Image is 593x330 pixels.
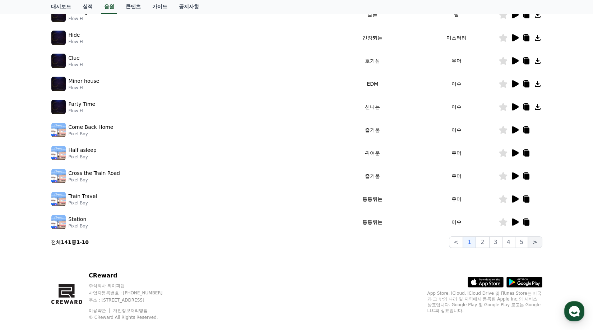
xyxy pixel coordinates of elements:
[51,8,66,22] img: music
[69,62,83,68] p: Flow H
[463,236,476,248] button: 1
[330,118,414,141] td: 즐거움
[89,315,176,320] p: © CReward All Rights Reserved.
[51,100,66,114] img: music
[2,228,47,246] a: 홈
[51,239,89,246] p: 전체 중 -
[330,164,414,187] td: 즐거움
[414,49,499,72] td: 유머
[330,49,414,72] td: 호기심
[330,211,414,234] td: 통통튀는
[69,216,87,223] p: Station
[51,192,66,206] img: music
[414,3,499,26] td: 썰
[330,95,414,118] td: 신나는
[51,77,66,91] img: music
[69,223,88,229] p: Pixel Boy
[89,271,176,280] p: CReward
[111,239,120,245] span: 설정
[89,283,176,289] p: 주식회사 와이피랩
[69,146,97,154] p: Half asleep
[69,16,93,22] p: Flow H
[330,3,414,26] td: 슬픈
[69,200,97,206] p: Pixel Boy
[51,169,66,183] img: music
[69,193,97,200] p: Train Travel
[69,77,99,85] p: Minor house
[69,177,120,183] p: Pixel Boy
[414,26,499,49] td: 미스터리
[414,211,499,234] td: 이슈
[51,215,66,229] img: music
[51,54,66,68] img: music
[69,154,97,160] p: Pixel Boy
[51,31,66,45] img: music
[69,131,113,137] p: Pixel Boy
[93,228,138,246] a: 설정
[414,141,499,164] td: 유머
[77,239,80,245] strong: 1
[414,95,499,118] td: 이슈
[414,164,499,187] td: 유머
[414,72,499,95] td: 이슈
[414,118,499,141] td: 이슈
[69,123,113,131] p: Come Back Home
[69,85,99,91] p: Flow H
[476,236,489,248] button: 2
[69,39,83,45] p: Flow H
[489,236,502,248] button: 3
[502,236,515,248] button: 4
[414,187,499,211] td: 유머
[82,239,89,245] strong: 10
[69,100,96,108] p: Party Time
[449,236,463,248] button: <
[89,297,176,303] p: 주소 : [STREET_ADDRESS]
[51,146,66,160] img: music
[427,290,542,313] p: App Store, iCloud, iCloud Drive 및 iTunes Store는 미국과 그 밖의 나라 및 지역에서 등록된 Apple Inc.의 서비스 상표입니다. Goo...
[51,123,66,137] img: music
[330,141,414,164] td: 귀여운
[89,290,176,296] p: 사업자등록번호 : [PHONE_NUMBER]
[113,308,148,313] a: 개인정보처리방침
[66,239,74,245] span: 대화
[47,228,93,246] a: 대화
[61,239,71,245] strong: 141
[69,31,80,39] p: Hide
[330,26,414,49] td: 긴장되는
[515,236,528,248] button: 5
[89,308,111,313] a: 이용약관
[69,169,120,177] p: Cross the Train Road
[528,236,542,248] button: >
[330,187,414,211] td: 통통튀는
[330,72,414,95] td: EDM
[69,108,96,114] p: Flow H
[69,54,80,62] p: Clue
[23,239,27,245] span: 홈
